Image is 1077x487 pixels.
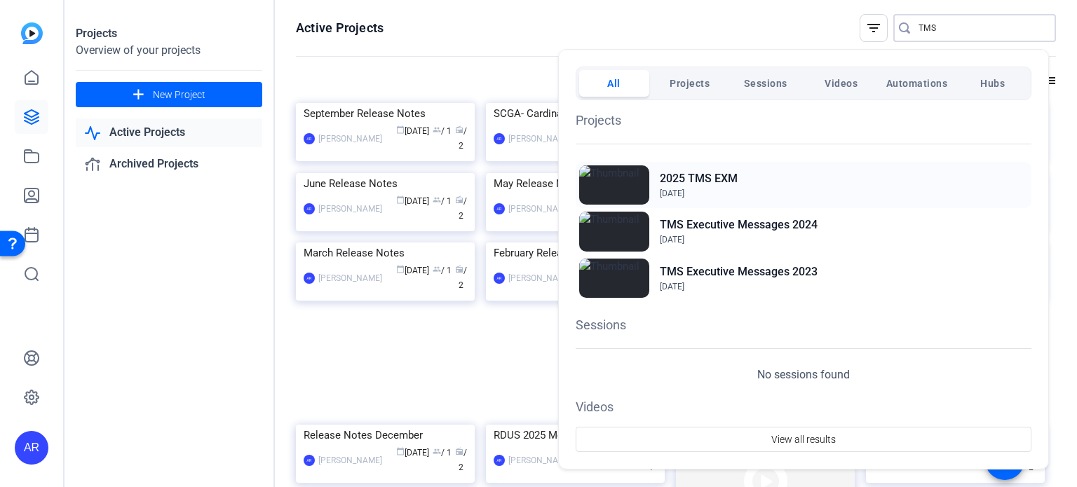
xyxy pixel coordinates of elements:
[579,165,649,205] img: Thumbnail
[576,315,1031,334] h1: Sessions
[660,188,684,198] span: [DATE]
[660,170,738,187] h2: 2025 TMS EXM
[744,71,787,96] span: Sessions
[757,366,850,383] p: No sessions found
[576,397,1031,416] h1: Videos
[825,71,858,96] span: Videos
[579,212,649,251] img: Thumbnail
[660,235,684,245] span: [DATE]
[579,259,649,298] img: Thumbnail
[670,71,710,96] span: Projects
[771,426,836,453] span: View all results
[980,71,1005,96] span: Hubs
[576,427,1031,452] button: View all results
[660,282,684,291] span: [DATE]
[660,263,818,280] h2: TMS Executive Messages 2023
[660,217,818,233] h2: TMS Executive Messages 2024
[886,71,948,96] span: Automations
[576,111,1031,130] h1: Projects
[607,71,621,96] span: All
